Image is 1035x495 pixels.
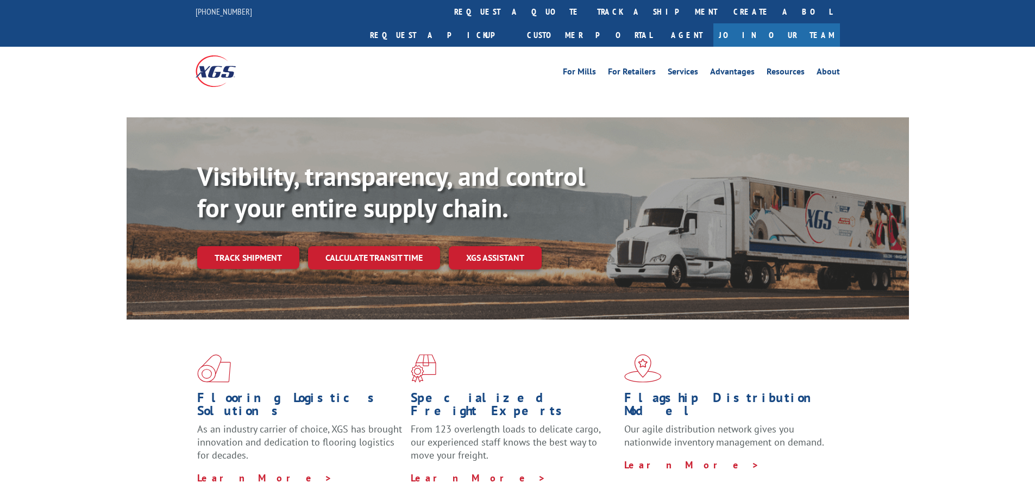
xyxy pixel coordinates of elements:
[197,159,585,224] b: Visibility, transparency, and control for your entire supply chain.
[624,391,830,423] h1: Flagship Distribution Model
[197,423,402,461] span: As an industry carrier of choice, XGS has brought innovation and dedication to flooring logistics...
[362,23,519,47] a: Request a pickup
[624,354,662,383] img: xgs-icon-flagship-distribution-model-red
[563,67,596,79] a: For Mills
[519,23,660,47] a: Customer Portal
[767,67,805,79] a: Resources
[197,354,231,383] img: xgs-icon-total-supply-chain-intelligence-red
[411,391,616,423] h1: Specialized Freight Experts
[817,67,840,79] a: About
[710,67,755,79] a: Advantages
[197,391,403,423] h1: Flooring Logistics Solutions
[624,459,760,471] a: Learn More >
[449,246,542,270] a: XGS ASSISTANT
[197,246,299,269] a: Track shipment
[660,23,713,47] a: Agent
[196,6,252,17] a: [PHONE_NUMBER]
[713,23,840,47] a: Join Our Team
[411,423,616,471] p: From 123 overlength loads to delicate cargo, our experienced staff knows the best way to move you...
[668,67,698,79] a: Services
[411,354,436,383] img: xgs-icon-focused-on-flooring-red
[308,246,440,270] a: Calculate transit time
[197,472,333,484] a: Learn More >
[624,423,824,448] span: Our agile distribution network gives you nationwide inventory management on demand.
[608,67,656,79] a: For Retailers
[411,472,546,484] a: Learn More >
